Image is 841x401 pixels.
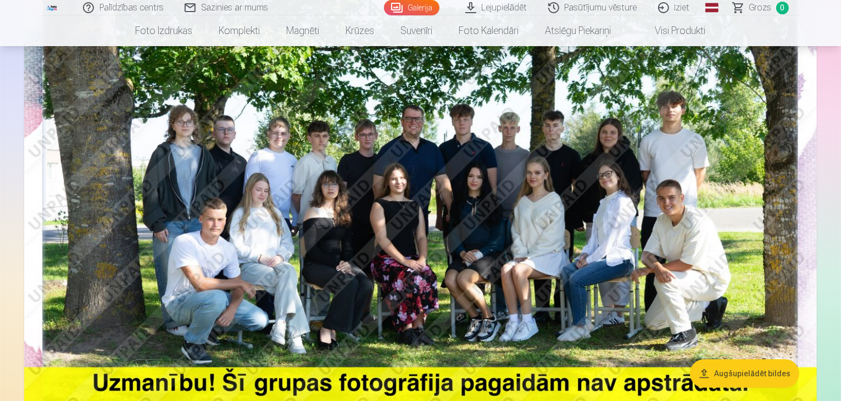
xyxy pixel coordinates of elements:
a: Krūzes [333,15,388,46]
a: Foto kalendāri [446,15,532,46]
img: /fa1 [46,4,58,11]
a: Atslēgu piekariņi [532,15,625,46]
span: 0 [776,2,789,14]
span: Grozs [749,1,772,14]
button: Augšupielādēt bildes [690,359,799,388]
a: Foto izdrukas [122,15,206,46]
a: Komplekti [206,15,274,46]
a: Magnēti [274,15,333,46]
a: Visi produkti [625,15,719,46]
a: Suvenīri [388,15,446,46]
